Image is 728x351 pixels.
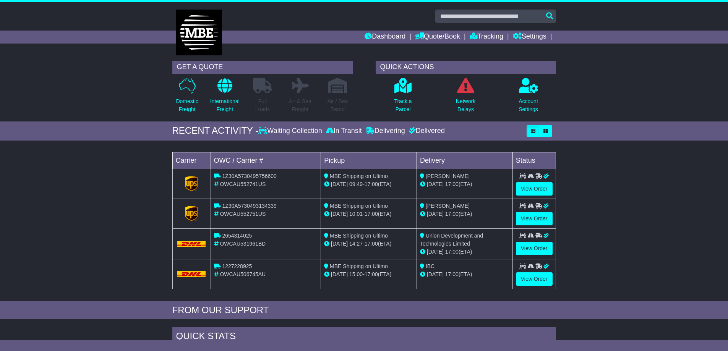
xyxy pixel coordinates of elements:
[220,211,266,217] span: OWCAU552751US
[328,97,348,113] p: Air / Sea Depot
[365,181,378,187] span: 17:00
[365,31,405,44] a: Dashboard
[420,210,509,218] div: (ETA)
[513,31,546,44] a: Settings
[172,327,556,348] div: Quick Stats
[516,272,553,286] a: View Order
[445,181,459,187] span: 17:00
[330,233,388,239] span: MBE Shipping on Ultimo
[324,240,413,248] div: - (ETA)
[512,152,556,169] td: Status
[364,127,407,135] div: Delivering
[426,203,470,209] span: [PERSON_NAME]
[220,271,266,277] span: OWCAU506745AU
[172,152,211,169] td: Carrier
[420,248,509,256] div: (ETA)
[175,78,198,118] a: DomesticFreight
[365,211,378,217] span: 17:00
[470,31,503,44] a: Tracking
[349,271,363,277] span: 15:00
[220,241,266,247] span: OWCAU531961BD
[289,97,311,113] p: Air & Sea Freight
[516,182,553,196] a: View Order
[427,249,444,255] span: [DATE]
[185,176,198,191] img: GetCarrierServiceLogo
[518,78,538,118] a: AccountSettings
[324,210,413,218] div: - (ETA)
[394,78,412,118] a: Track aParcel
[331,181,348,187] span: [DATE]
[253,97,272,113] p: Full Loads
[427,211,444,217] span: [DATE]
[420,233,483,247] span: Union Development and Technologies Limited
[415,31,460,44] a: Quote/Book
[427,271,444,277] span: [DATE]
[330,263,388,269] span: MBE Shipping on Ultimo
[222,263,252,269] span: 1227228925
[330,203,388,209] span: MBE Shipping on Ultimo
[321,152,417,169] td: Pickup
[331,211,348,217] span: [DATE]
[330,173,388,179] span: MBE Shipping on Ultimo
[172,61,353,74] div: GET A QUOTE
[365,271,378,277] span: 17:00
[185,206,198,221] img: GetCarrierServiceLogo
[394,97,412,113] p: Track a Parcel
[426,263,435,269] span: IBC
[420,180,509,188] div: (ETA)
[177,271,206,277] img: DHL.png
[456,97,475,113] p: Network Delays
[456,78,476,118] a: NetworkDelays
[365,241,378,247] span: 17:00
[210,78,240,118] a: InternationalFreight
[445,249,459,255] span: 17:00
[519,97,538,113] p: Account Settings
[420,270,509,278] div: (ETA)
[349,211,363,217] span: 10:01
[445,211,459,217] span: 17:00
[516,242,553,255] a: View Order
[324,270,413,278] div: - (ETA)
[176,97,198,113] p: Domestic Freight
[376,61,556,74] div: QUICK ACTIONS
[426,173,470,179] span: [PERSON_NAME]
[258,127,324,135] div: Waiting Collection
[172,125,259,136] div: RECENT ACTIVITY -
[222,233,252,239] span: 2654314025
[324,127,364,135] div: In Transit
[445,271,459,277] span: 17:00
[516,212,553,225] a: View Order
[331,271,348,277] span: [DATE]
[349,181,363,187] span: 09:49
[324,180,413,188] div: - (ETA)
[177,241,206,247] img: DHL.png
[220,181,266,187] span: OWCAU552741US
[172,305,556,316] div: FROM OUR SUPPORT
[331,241,348,247] span: [DATE]
[427,181,444,187] span: [DATE]
[417,152,512,169] td: Delivery
[211,152,321,169] td: OWC / Carrier #
[210,97,240,113] p: International Freight
[407,127,445,135] div: Delivered
[222,173,276,179] span: 1Z30A5730495756600
[349,241,363,247] span: 14:27
[222,203,276,209] span: 1Z30A5730493134339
